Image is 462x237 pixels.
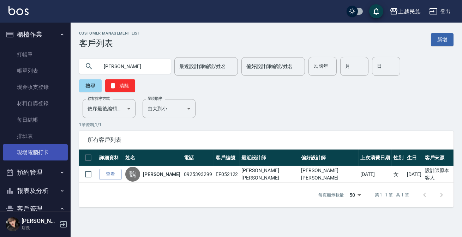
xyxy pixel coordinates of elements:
th: 最近設計師 [240,150,299,166]
button: 客戶管理 [3,200,68,218]
th: 詳細資料 [97,150,124,166]
h5: [PERSON_NAME] [22,218,58,225]
th: 性別 [392,150,405,166]
div: 由大到小 [143,99,196,118]
div: 依序最後編輯時間 [83,99,136,118]
button: save [369,4,383,18]
td: [PERSON_NAME][PERSON_NAME] [240,166,299,183]
td: 設計師原本客人 [423,166,454,183]
td: 女 [392,166,405,183]
td: EF052122 [214,166,240,183]
a: 現場電腦打卡 [3,144,68,160]
span: 所有客戶列表 [88,136,445,144]
p: 每頁顯示數量 [318,192,344,198]
p: 1 筆資料, 1 / 1 [79,122,454,128]
a: 每日結帳 [3,112,68,128]
a: 新增 [431,33,454,46]
button: 預約管理 [3,163,68,182]
th: 偏好設計師 [299,150,359,166]
td: 0925393299 [182,166,214,183]
th: 生日 [405,150,423,166]
h2: Customer Management List [79,31,140,36]
th: 姓名 [124,150,182,166]
button: 上越民族 [387,4,424,19]
a: 排班表 [3,128,68,144]
a: 帳單列表 [3,63,68,79]
th: 客戶來源 [423,150,454,166]
td: [DATE] [359,166,392,183]
button: 報表及分析 [3,182,68,200]
h3: 客戶列表 [79,38,140,48]
a: 打帳單 [3,47,68,63]
a: 材料自購登錄 [3,95,68,111]
th: 客戶編號 [214,150,240,166]
td: [DATE] [405,166,423,183]
a: 現金收支登錄 [3,79,68,95]
a: [PERSON_NAME] [143,171,180,178]
div: 50 [347,186,364,205]
button: 櫃檯作業 [3,25,68,44]
td: [PERSON_NAME][PERSON_NAME] [299,166,359,183]
img: Person [6,217,20,231]
img: Logo [8,6,29,15]
div: 魏 [125,167,140,182]
input: 搜尋關鍵字 [99,57,165,76]
label: 顧客排序方式 [88,96,110,101]
button: 清除 [105,79,135,92]
div: 上越民族 [398,7,421,16]
button: 登出 [426,5,454,18]
a: 查看 [99,169,122,180]
p: 第 1–1 筆 共 1 筆 [375,192,409,198]
th: 上次消費日期 [359,150,392,166]
label: 呈現順序 [148,96,162,101]
p: 店長 [22,225,58,231]
button: 搜尋 [79,79,102,92]
th: 電話 [182,150,214,166]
